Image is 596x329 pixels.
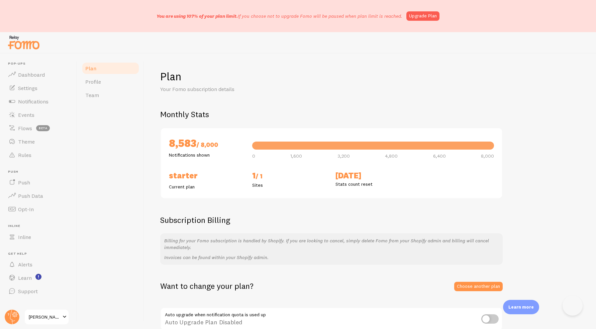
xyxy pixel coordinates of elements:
[18,111,34,118] span: Events
[85,78,101,85] span: Profile
[335,181,411,187] p: Stats count reset
[160,281,254,291] h2: Want to change your plan?
[160,85,321,93] p: Your Fomo subscription details
[335,170,411,181] h2: [DATE]
[81,88,140,102] a: Team
[18,234,31,240] span: Inline
[8,224,73,228] span: Inline
[169,183,244,190] p: Current plan
[157,13,402,19] p: If you choose not to upgrade Fomo will be paused when plan limit is reached.
[81,75,140,88] a: Profile
[18,261,32,268] span: Alerts
[157,13,238,19] span: You are using 107% of your plan limit.
[4,202,73,216] a: Opt-In
[433,154,446,158] span: 6,400
[4,258,73,271] a: Alerts
[18,85,37,91] span: Settings
[4,95,73,108] a: Notifications
[406,11,439,21] a: Upgrade Plan
[4,108,73,121] a: Events
[18,288,38,295] span: Support
[508,304,534,310] p: Learn more
[481,154,494,158] span: 8,000
[563,296,583,316] iframe: Help Scout Beacon - Open
[18,152,31,158] span: Rules
[4,148,73,162] a: Rules
[169,170,244,181] h2: Starter
[8,62,73,66] span: Pop-ups
[160,109,580,119] h2: Monthly Stats
[164,237,499,251] p: Billing for your Fomo subscription is handled by Shopify. If you are looking to cancel, simply de...
[503,300,539,314] div: Learn more
[169,136,244,152] h2: 8,583
[24,309,69,325] a: [PERSON_NAME] Education
[18,98,48,105] span: Notifications
[4,135,73,148] a: Theme
[160,70,580,83] h1: Plan
[4,271,73,284] a: Learn
[18,274,32,281] span: Learn
[169,152,244,158] p: Notifications shown
[18,192,43,199] span: Push Data
[252,170,327,182] h2: 1
[85,92,99,98] span: Team
[18,138,35,145] span: Theme
[18,125,32,132] span: Flows
[160,215,503,225] h2: Subscription Billing
[35,274,41,280] svg: <p>Watch New Feature Tutorials!</p>
[18,71,45,78] span: Dashboard
[290,154,302,158] span: 1,600
[4,189,73,202] a: Push Data
[4,176,73,189] a: Push
[252,182,327,188] p: Sites
[252,154,255,158] span: 0
[4,121,73,135] a: Flows beta
[7,34,40,51] img: fomo-relay-logo-orange.svg
[256,172,263,180] span: / 1
[81,62,140,75] a: Plan
[18,206,34,213] span: Opt-In
[4,284,73,298] a: Support
[8,170,73,174] span: Push
[29,313,61,321] span: [PERSON_NAME] Education
[164,254,499,261] p: Invoices can be found within your Shopify admin.
[36,125,50,131] span: beta
[18,179,30,186] span: Push
[454,282,503,291] a: Choose another plan
[4,81,73,95] a: Settings
[337,154,350,158] span: 3,200
[4,68,73,81] a: Dashboard
[196,141,218,149] span: / 8,000
[85,65,96,72] span: Plan
[8,252,73,256] span: Get Help
[385,154,398,158] span: 4,800
[4,230,73,244] a: Inline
